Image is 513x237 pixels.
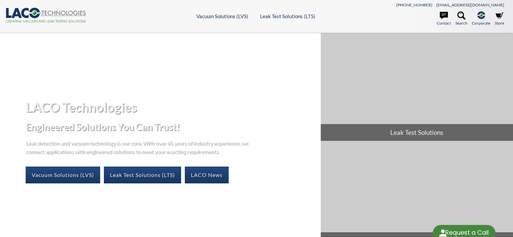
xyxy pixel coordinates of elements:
[26,121,315,133] h2: Engineered Solutions You Can Trust!
[472,20,490,26] span: Corporate
[455,11,467,26] a: Search
[26,167,100,183] a: Vacuum Solutions (LVS)
[196,13,248,19] a: Vacuum Solutions (LVS)
[437,11,451,26] a: Contact
[436,2,504,7] a: [EMAIL_ADDRESS][DOMAIN_NAME]
[321,124,513,141] span: Leak Test Solutions
[26,99,315,115] h1: LACO Technologies
[396,2,432,7] a: [PHONE_NUMBER]
[104,167,181,183] a: Leak Test Solutions (LTS)
[26,139,252,156] p: Leak detection and vacuum technology is our core. With over 45 years of industry experience, we c...
[321,33,513,141] a: Leak Test Solutions
[185,167,229,183] a: LACO News
[260,13,315,19] a: Leak Test Solutions (LTS)
[495,11,504,26] a: Store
